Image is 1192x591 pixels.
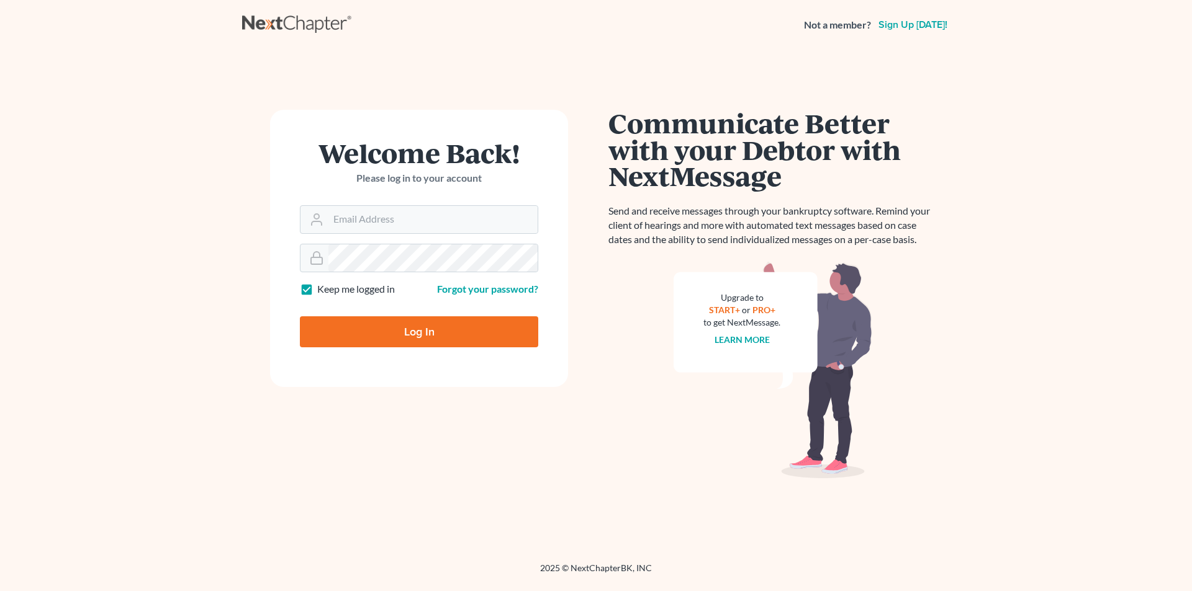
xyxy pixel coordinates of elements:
[703,316,780,329] div: to get NextMessage.
[328,206,538,233] input: Email Address
[300,140,538,166] h1: Welcome Back!
[437,283,538,295] a: Forgot your password?
[300,171,538,185] p: Please log in to your account
[608,204,937,247] p: Send and receive messages through your bankruptcy software. Remind your client of hearings and mo...
[242,562,950,584] div: 2025 © NextChapterBK, INC
[742,304,751,315] span: or
[876,20,950,30] a: Sign up [DATE]!
[709,304,740,315] a: START+
[300,316,538,347] input: Log In
[804,18,871,32] strong: Not a member?
[752,304,775,315] a: PRO+
[317,282,395,296] label: Keep me logged in
[608,110,937,189] h1: Communicate Better with your Debtor with NextMessage
[703,291,780,304] div: Upgrade to
[715,334,770,345] a: Learn more
[674,262,872,479] img: nextmessage_bg-59042aed3d76b12b5cd301f8e5b87938c9018125f34e5fa2b7a6b67550977c72.svg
